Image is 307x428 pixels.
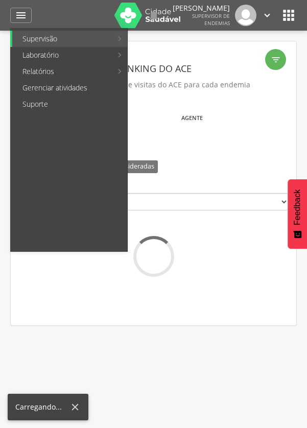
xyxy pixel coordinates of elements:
button: Feedback - Mostrar pesquisa [288,179,307,249]
a: Gerenciar atividades [12,80,127,96]
span: Feedback [293,189,302,225]
a: Laboratório [12,47,112,63]
a: Relatórios [12,63,112,80]
div: Carregando... [15,402,69,412]
a: Supervisão [12,31,112,47]
a: Suporte [12,96,127,112]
